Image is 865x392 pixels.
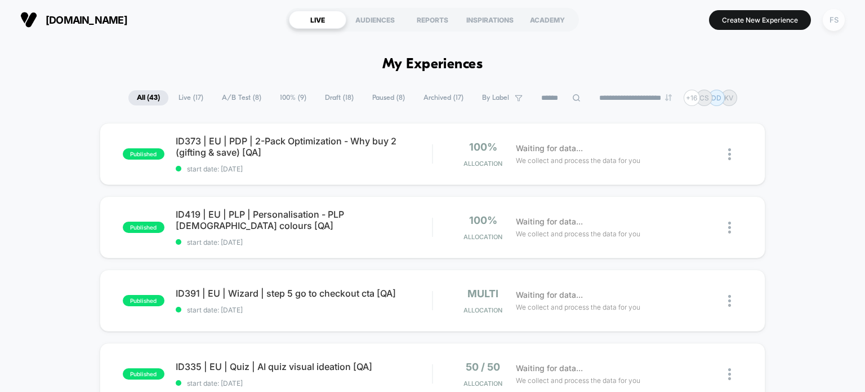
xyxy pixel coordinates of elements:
span: ID373 | EU | PDP | 2-Pack Optimization - Why buy 2 (gifting & save) [QA] [176,135,432,158]
div: + 16 [684,90,700,106]
img: close [728,222,731,234]
span: Live ( 17 ) [170,90,212,105]
span: published [123,368,164,380]
span: Waiting for data... [516,215,583,228]
span: Allocation [463,233,502,241]
span: published [123,148,164,160]
span: We collect and process the data for you [516,228,640,239]
div: AUDIENCES [346,11,404,29]
span: By Label [482,94,509,102]
span: Archived ( 17 ) [415,90,472,105]
p: KV [724,94,733,102]
span: 50 / 50 [466,361,500,373]
span: start date: [DATE] [176,379,432,387]
div: LIVE [289,11,346,29]
img: Visually logo [20,11,37,28]
span: ID391 | EU | Wizard | step 5 go to checkout cta [QA] [176,288,432,299]
span: Allocation [463,160,502,168]
span: Allocation [463,306,502,314]
p: DD [711,94,721,102]
span: 100% ( 9 ) [271,90,315,105]
p: CS [699,94,709,102]
span: start date: [DATE] [176,306,432,314]
span: published [123,295,164,306]
img: end [665,94,672,101]
button: FS [819,8,848,32]
span: All ( 43 ) [128,90,168,105]
span: published [123,222,164,233]
span: We collect and process the data for you [516,375,640,386]
span: ID419 | EU | PLP | Personalisation - PLP [DEMOGRAPHIC_DATA] colours [QA] [176,209,432,231]
div: INSPIRATIONS [461,11,519,29]
button: Create New Experience [709,10,811,30]
span: Paused ( 8 ) [364,90,413,105]
span: 100% [469,141,497,153]
span: 100% [469,214,497,226]
span: Waiting for data... [516,362,583,375]
span: We collect and process the data for you [516,155,640,166]
h1: My Experiences [382,56,483,73]
button: [DOMAIN_NAME] [17,11,131,29]
span: We collect and process the data for you [516,302,640,312]
span: multi [467,288,498,299]
span: start date: [DATE] [176,238,432,246]
span: ID335 | EU | Quiz | AI quiz visual ideation [QA] [176,361,432,372]
div: ACADEMY [519,11,576,29]
span: Waiting for data... [516,142,583,155]
img: close [728,368,731,380]
span: Draft ( 18 ) [316,90,362,105]
span: Waiting for data... [516,289,583,301]
span: start date: [DATE] [176,165,432,173]
div: FS [823,9,845,31]
img: close [728,148,731,160]
span: [DOMAIN_NAME] [46,14,127,26]
span: A/B Test ( 8 ) [213,90,270,105]
span: Allocation [463,380,502,387]
div: REPORTS [404,11,461,29]
img: close [728,295,731,307]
